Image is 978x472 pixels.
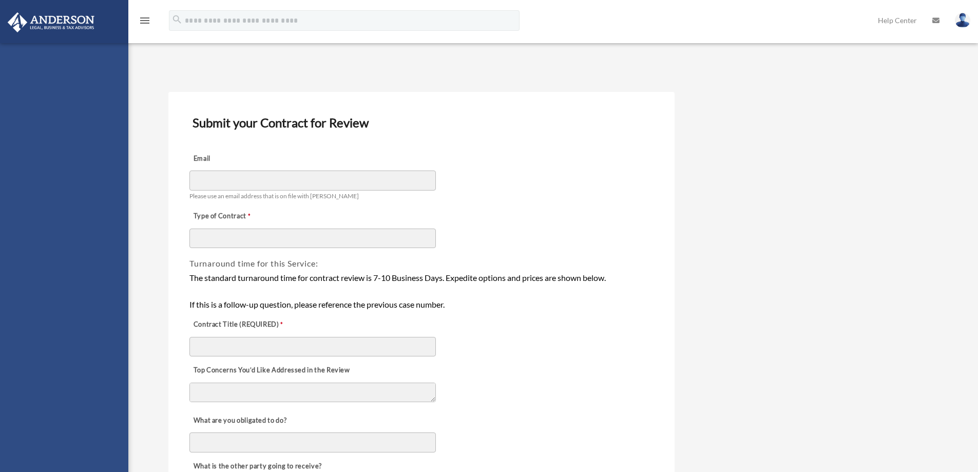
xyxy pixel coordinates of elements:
i: search [171,14,183,25]
label: Type of Contract [189,209,292,223]
label: Top Concerns You’d Like Addressed in the Review [189,364,353,378]
i: menu [139,14,151,27]
div: The standard turnaround time for contract review is 7-10 Business Days. Expedite options and pric... [189,271,654,311]
label: Contract Title (REQUIRED) [189,318,292,332]
label: What are you obligated to do? [189,413,292,428]
span: Please use an email address that is on file with [PERSON_NAME] [189,192,359,200]
label: Email [189,152,292,166]
img: Anderson Advisors Platinum Portal [5,12,98,32]
span: Turnaround time for this Service: [189,258,318,268]
img: User Pic [955,13,970,28]
a: menu [139,18,151,27]
h3: Submit your Contract for Review [188,112,655,134]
